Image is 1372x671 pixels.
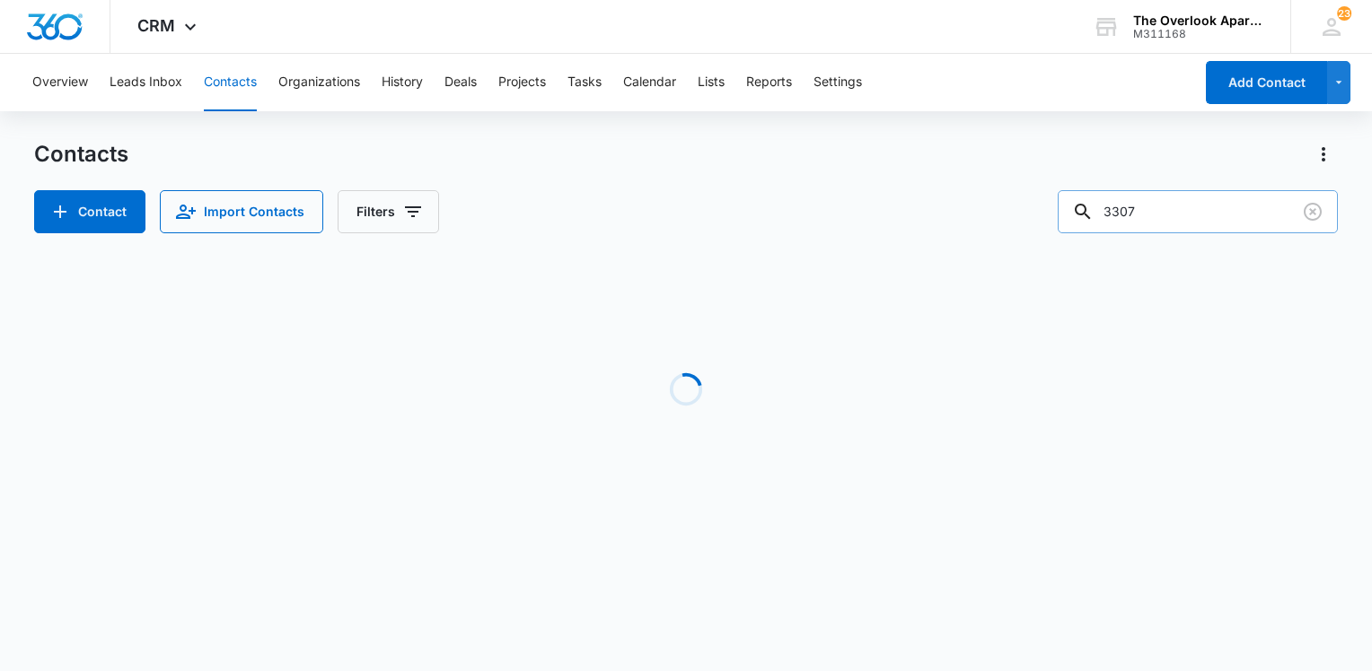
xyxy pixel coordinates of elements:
[1298,197,1327,226] button: Clear
[137,16,175,35] span: CRM
[160,190,323,233] button: Import Contacts
[382,54,423,111] button: History
[498,54,546,111] button: Projects
[1337,6,1351,21] span: 23
[698,54,725,111] button: Lists
[1058,190,1338,233] input: Search Contacts
[204,54,257,111] button: Contacts
[1133,13,1264,28] div: account name
[567,54,602,111] button: Tasks
[623,54,676,111] button: Calendar
[1133,28,1264,40] div: account id
[32,54,88,111] button: Overview
[1206,61,1327,104] button: Add Contact
[1337,6,1351,21] div: notifications count
[746,54,792,111] button: Reports
[110,54,182,111] button: Leads Inbox
[34,190,145,233] button: Add Contact
[278,54,360,111] button: Organizations
[814,54,862,111] button: Settings
[444,54,477,111] button: Deals
[1309,140,1338,169] button: Actions
[34,141,128,168] h1: Contacts
[338,190,439,233] button: Filters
